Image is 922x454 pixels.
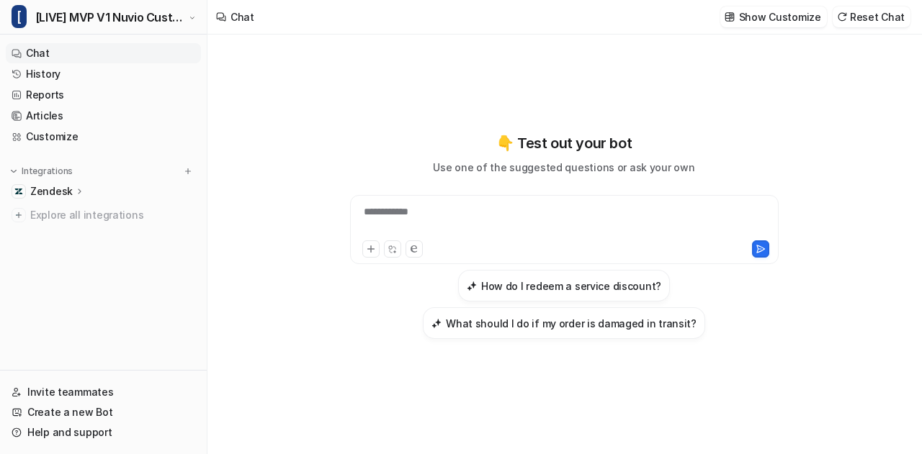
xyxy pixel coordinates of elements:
[30,184,73,199] p: Zendesk
[12,5,27,28] span: [
[30,204,195,227] span: Explore all integrations
[496,132,632,154] p: 👇 Test out your bot
[6,106,201,126] a: Articles
[837,12,847,22] img: reset
[6,422,201,442] a: Help and support
[458,270,670,301] button: How do I redeem a service discount?How do I redeem a service discount?
[12,208,26,222] img: explore all integrations
[6,205,201,225] a: Explore all integrations
[6,43,201,63] a: Chat
[720,6,827,27] button: Show Customize
[725,12,735,22] img: customize
[6,382,201,402] a: Invite teammates
[446,316,697,331] h3: What should I do if my order is damaged in transit?
[6,164,77,178] button: Integrations
[14,187,23,196] img: Zendesk
[230,9,254,24] div: Chat
[467,281,477,291] img: How do I redeem a service discount?
[423,307,705,339] button: What should I do if my order is damaged in transit?What should I do if my order is damaged in tra...
[6,64,201,84] a: History
[6,127,201,147] a: Customize
[481,278,661,294] h3: How do I redeem a service discount?
[6,85,201,105] a: Reports
[739,9,821,24] p: Show Customize
[433,160,694,175] p: Use one of the suggested questions or ask your own
[6,402,201,422] a: Create a new Bot
[9,166,19,176] img: expand menu
[35,7,185,27] span: [LIVE] MVP V1 Nuvio Customer Service Bot
[833,6,910,27] button: Reset Chat
[431,318,442,329] img: What should I do if my order is damaged in transit?
[183,166,193,176] img: menu_add.svg
[22,165,73,177] p: Integrations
